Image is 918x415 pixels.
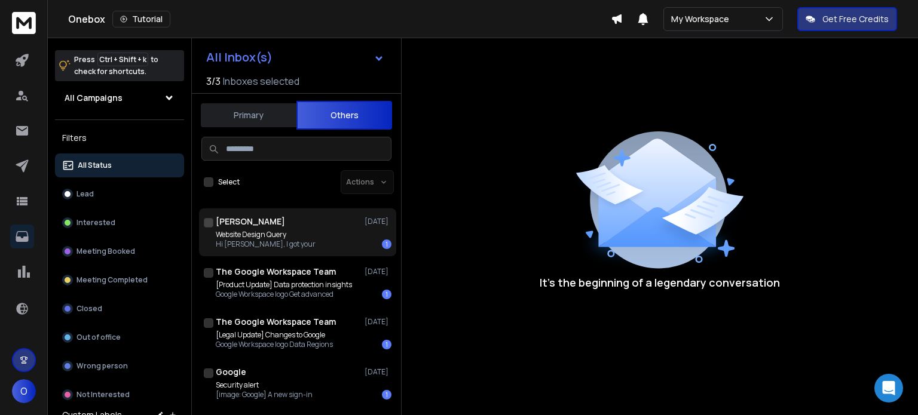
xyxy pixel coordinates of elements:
button: All Inbox(s) [197,45,394,69]
p: Website Design Query [216,230,316,239]
h1: The Google Workspace Team [216,266,336,278]
button: O [12,379,36,403]
h1: [PERSON_NAME] [216,216,285,228]
p: [image: Google] A new sign-in [216,390,313,399]
button: Others [296,101,392,130]
p: Closed [76,304,102,313]
button: Meeting Booked [55,239,184,263]
button: Get Free Credits [797,7,897,31]
p: [Legal Update] Changes to Google [216,330,333,340]
button: Wrong person [55,354,184,378]
p: Google Workspace logo Get advanced [216,290,352,299]
button: Tutorial [112,11,170,27]
h1: Google [216,366,246,378]
div: 1 [382,390,391,399]
p: Wrong person [76,361,128,371]
p: It’s the beginning of a legendary conversation [540,274,780,291]
p: Press to check for shortcuts. [74,54,158,78]
p: Google Workspace logo Data Regions [216,340,333,349]
label: Select [218,177,240,187]
p: [DATE] [365,367,391,377]
p: Lead [76,189,94,199]
h1: All Inbox(s) [206,51,273,63]
p: Meeting Completed [76,275,148,285]
div: 1 [382,290,391,299]
h1: All Campaigns [65,92,123,104]
p: Get Free Credits [822,13,889,25]
p: Out of office [76,333,121,342]
button: All Campaigns [55,86,184,110]
button: Primary [201,102,296,128]
button: Out of office [55,325,184,349]
button: Interested [55,211,184,235]
button: All Status [55,153,184,177]
button: Closed [55,297,184,321]
p: Meeting Booked [76,247,135,256]
p: Not Interested [76,390,130,399]
div: 1 [382,340,391,349]
p: Interested [76,218,115,228]
p: My Workspace [671,13,734,25]
div: Onebox [68,11,611,27]
p: [Product Update] Data protection insights [216,280,352,290]
span: 3 / 3 [206,74,221,88]
p: All Status [78,161,112,170]
span: Ctrl + Shift + k [97,53,148,66]
p: [DATE] [365,317,391,327]
h1: The Google Workspace Team [216,316,336,328]
div: 1 [382,239,391,249]
p: Security alert [216,380,313,390]
button: Meeting Completed [55,268,184,292]
button: Not Interested [55,383,184,407]
button: Lead [55,182,184,206]
div: Open Intercom Messenger [874,374,903,402]
h3: Filters [55,130,184,146]
p: [DATE] [365,267,391,276]
p: Hi [PERSON_NAME], I got your [216,239,316,249]
h3: Inboxes selected [223,74,299,88]
p: [DATE] [365,217,391,226]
